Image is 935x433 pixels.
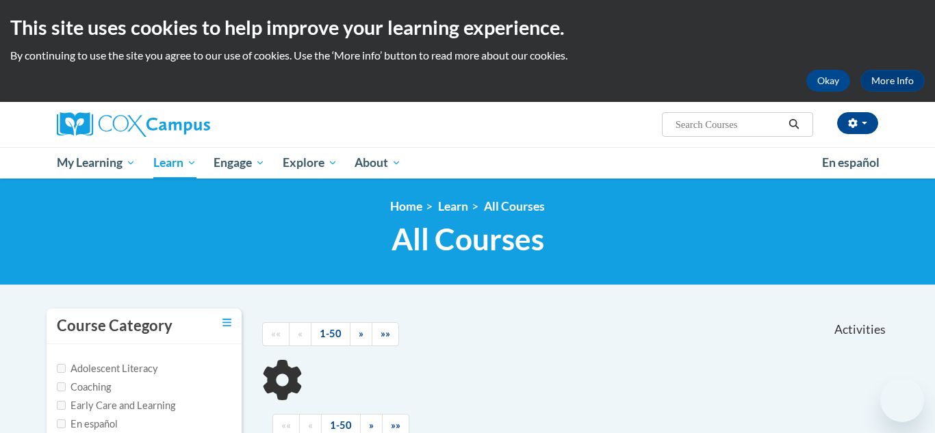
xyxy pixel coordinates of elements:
[308,419,313,431] span: «
[289,322,311,346] a: Previous
[10,14,925,41] h2: This site uses cookies to help improve your learning experience.
[48,147,144,179] a: My Learning
[57,112,210,137] img: Cox Campus
[350,322,372,346] a: Next
[806,70,850,92] button: Okay
[205,147,274,179] a: Engage
[57,419,66,428] input: Checkbox for Options
[784,116,804,133] button: Search
[369,419,374,431] span: »
[57,112,317,137] a: Cox Campus
[813,148,888,177] a: En español
[10,48,925,63] p: By continuing to use the site you agree to our use of cookies. Use the ‘More info’ button to read...
[822,155,880,170] span: En español
[880,378,924,422] iframe: Button to launch messaging window
[390,199,422,213] a: Home
[57,398,175,413] label: Early Care and Learning
[57,364,66,373] input: Checkbox for Options
[57,417,118,432] label: En español
[674,116,784,133] input: Search Courses
[484,199,545,213] a: All Courses
[381,328,390,339] span: »»
[222,315,231,330] a: Toggle collapse
[36,147,899,179] div: Main menu
[372,322,399,346] a: End
[262,322,290,346] a: Begining
[359,328,363,339] span: »
[355,155,401,171] span: About
[281,419,291,431] span: ««
[438,199,468,213] a: Learn
[214,155,265,171] span: Engage
[298,328,303,339] span: «
[311,322,350,346] a: 1-50
[153,155,196,171] span: Learn
[57,361,158,376] label: Adolescent Literacy
[283,155,337,171] span: Explore
[271,328,281,339] span: ««
[57,401,66,410] input: Checkbox for Options
[274,147,346,179] a: Explore
[57,315,172,337] h3: Course Category
[392,221,544,257] span: All Courses
[837,112,878,134] button: Account Settings
[834,322,886,337] span: Activities
[860,70,925,92] a: More Info
[57,380,111,395] label: Coaching
[144,147,205,179] a: Learn
[57,382,66,391] input: Checkbox for Options
[391,419,400,431] span: »»
[57,155,136,171] span: My Learning
[346,147,411,179] a: About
